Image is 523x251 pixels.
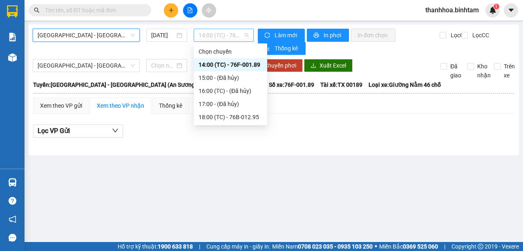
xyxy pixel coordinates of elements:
[9,215,16,223] span: notification
[403,243,438,250] strong: 0369 525 060
[112,127,118,134] span: down
[199,99,262,109] div: 17:00 - (Đã hủy)
[194,45,267,58] div: Chọn chuyến
[9,234,16,242] span: message
[324,31,342,40] span: In phơi
[183,3,197,18] button: file-add
[275,31,298,40] span: Làm mới
[199,73,262,82] div: 15:00 - (Đã hủy)
[206,242,270,251] span: Cung cấp máy in - giấy in:
[507,7,515,14] span: caret-down
[444,242,445,251] span: |
[199,242,200,251] span: |
[34,7,40,13] span: search
[298,243,373,250] strong: 0708 023 035 - 0935 103 250
[304,59,353,72] button: downloadXuất Excel
[264,32,271,39] span: sync
[447,31,469,40] span: Lọc CR
[118,242,193,251] span: Hỗ trợ kỹ thuật:
[369,80,441,89] span: Loại xe: Giường Nằm 46 chỗ
[258,59,303,72] button: Chuyển phơi
[258,29,305,42] button: syncLàm mới
[202,3,216,18] button: aim
[351,29,396,42] button: In đơn chọn
[199,29,248,41] span: 14:00 (TC) - 76F-001.89
[307,29,349,42] button: printerIn phơi
[469,31,490,40] span: Lọc CC
[38,126,70,136] span: Lọc VP Gửi
[151,61,175,70] input: Chọn ngày
[40,101,82,110] div: Xem theo VP gửi
[419,5,485,15] span: thanhhoa.binhtam
[206,7,212,13] span: aim
[159,101,182,110] div: Thống kê
[187,7,193,13] span: file-add
[272,242,373,251] span: Miền Nam
[7,5,18,18] img: logo-vxr
[158,243,193,250] strong: 1900 633 818
[33,124,123,138] button: Lọc VP Gửi
[164,3,178,18] button: plus
[8,33,17,41] img: solution-icon
[264,45,271,52] span: bar-chart
[275,44,299,53] span: Thống kê
[375,245,377,248] span: ⚪️
[313,32,320,39] span: printer
[38,29,135,41] span: Sài Gòn - Quảng Ngãi (An Sương)
[199,113,262,122] div: 18:00 (TC) - 76B-012.95
[199,60,262,69] div: 14:00 (TC) - 76F-001.89
[379,242,438,251] span: Miền Bắc
[269,80,314,89] span: Số xe: 76F-001.89
[9,197,16,205] span: question-circle
[8,53,17,62] img: warehouse-icon
[151,31,175,40] input: 13/09/2025
[447,62,465,80] span: Đã giao
[199,86,262,95] div: 16:00 (TC) - (Đã hủy)
[97,101,144,110] div: Xem theo VP nhận
[504,3,518,18] button: caret-down
[199,47,262,56] div: Chọn chuyến
[494,4,499,9] sup: 1
[474,62,494,80] span: Kho nhận
[33,81,197,88] b: Tuyến: [GEOGRAPHIC_DATA] - [GEOGRAPHIC_DATA] (An Sương)
[489,7,496,14] img: icon-new-feature
[38,59,135,72] span: Sài Gòn - Quảng Ngãi (An Sương)
[501,62,518,80] span: Trên xe
[258,42,306,55] button: bar-chartThống kê
[495,4,498,9] span: 1
[45,6,141,15] input: Tìm tên, số ĐT hoặc mã đơn
[168,7,174,13] span: plus
[320,80,362,89] span: Tài xế: TX 00189
[478,244,483,249] span: copyright
[8,178,17,187] img: warehouse-icon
